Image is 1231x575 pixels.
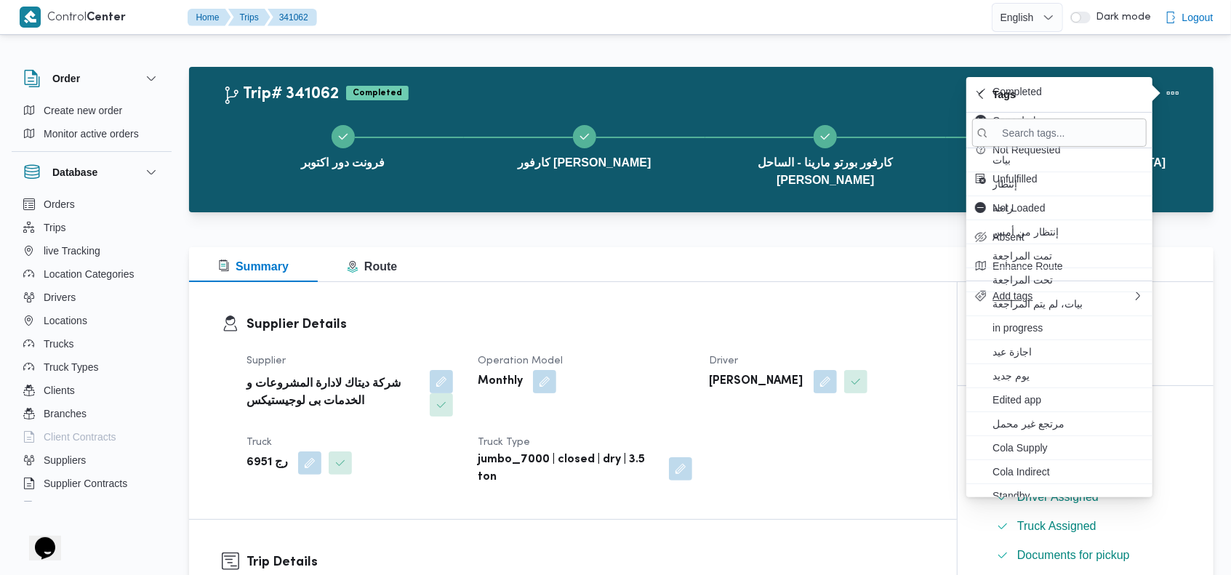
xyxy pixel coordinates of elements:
[218,260,289,273] span: Summary
[44,382,75,399] span: Clients
[246,315,924,334] h3: Supplier Details
[1182,9,1214,26] span: Logout
[268,9,317,26] button: 341062
[17,309,166,332] button: Locations
[44,289,76,306] span: Drivers
[17,449,166,472] button: Suppliers
[478,451,658,486] b: jumbo_7000 | closed | dry | 3.5 ton
[44,219,66,236] span: Trips
[337,131,349,142] svg: Step 1 is complete
[23,70,160,87] button: Order
[1159,3,1219,32] button: Logout
[991,486,1181,509] button: Driver Assigned
[222,85,339,104] h2: Trip# 341062
[44,196,75,213] span: Orders
[1158,79,1187,108] button: Actions
[44,335,73,353] span: Trucks
[23,164,160,181] button: Database
[20,7,41,28] img: X8yXhbKr1z7QwAAAABJRU5ErkJggg==
[246,356,286,366] span: Supplier
[946,108,1187,183] button: كارفور بلطيم - [GEOGRAPHIC_DATA]
[15,517,61,560] iframe: chat widget
[17,425,166,449] button: Client Contracts
[246,552,924,572] h3: Trip Details
[710,356,739,366] span: Driver
[52,70,80,87] h3: Order
[17,379,166,402] button: Clients
[17,239,166,262] button: live Tracking
[188,9,231,26] button: Home
[52,164,97,181] h3: Database
[17,193,166,216] button: Orders
[228,9,270,26] button: Trips
[17,216,166,239] button: Trips
[819,131,831,142] svg: Step 3 is complete
[17,122,166,145] button: Monitor active orders
[478,373,523,390] b: Monthly
[222,108,464,183] button: فرونت دور اكتوبر
[353,89,402,97] b: Completed
[17,472,166,495] button: Supplier Contracts
[17,402,166,425] button: Branches
[17,332,166,355] button: Trucks
[44,125,139,142] span: Monitor active orders
[17,262,166,286] button: Location Categories
[246,438,272,447] span: Truck
[44,312,87,329] span: Locations
[44,451,86,469] span: Suppliers
[1017,549,1130,561] span: Documents for pickup
[17,99,166,122] button: Create new order
[1017,520,1096,532] span: Truck Assigned
[301,154,385,172] span: فرونت دور اكتوبر
[478,438,530,447] span: Truck Type
[44,428,116,446] span: Client Contracts
[478,356,563,366] span: Operation Model
[991,515,1181,538] button: Truck Assigned
[705,108,947,201] button: كارفور بورتو مارينا - الساحل [PERSON_NAME]
[246,454,288,472] b: رج 6951
[17,286,166,309] button: Drivers
[44,475,127,492] span: Supplier Contracts
[464,108,705,183] button: كارفور [PERSON_NAME]
[87,12,127,23] b: Center
[991,544,1181,567] button: Documents for pickup
[44,102,122,119] span: Create new order
[17,495,166,518] button: Devices
[44,498,80,515] span: Devices
[710,373,803,390] b: [PERSON_NAME]
[347,260,397,273] span: Route
[17,355,166,379] button: Truck Types
[579,131,590,142] svg: Step 2 is complete
[44,405,87,422] span: Branches
[44,358,98,376] span: Truck Types
[1091,12,1152,23] span: Dark mode
[518,154,651,172] span: كارفور [PERSON_NAME]
[346,86,409,100] span: Completed
[44,265,135,283] span: Location Categories
[717,154,935,189] span: كارفور بورتو مارينا - الساحل [PERSON_NAME]
[12,193,172,507] div: Database
[1017,488,1099,506] span: Driver Assigned
[44,242,100,260] span: live Tracking
[1017,518,1096,535] span: Truck Assigned
[12,99,172,151] div: Order
[246,376,420,411] b: شركة ديتاك لادارة المشروعات و الخدمات بى لوجيستيكس
[1017,547,1130,564] span: Documents for pickup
